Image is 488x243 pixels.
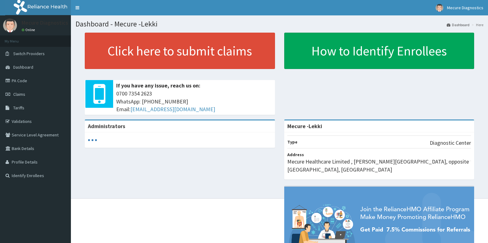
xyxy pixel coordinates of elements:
b: Administrators [88,123,125,130]
p: Diagnostic Center [430,139,471,147]
span: 0700 7354 2623 WhatsApp: [PHONE_NUMBER] Email: [116,90,272,113]
b: Type [287,139,297,145]
span: Mecure Diagnostics [447,5,483,10]
h1: Dashboard - Mecure -Lekki [76,20,483,28]
img: User Image [3,18,17,32]
a: Dashboard [447,22,470,27]
span: Switch Providers [13,51,45,56]
a: How to Identify Enrollees [284,33,474,69]
strong: Mecure -Lekki [287,123,322,130]
span: Tariffs [13,105,24,111]
p: Mecure Diagnostics [22,20,68,26]
img: User Image [436,4,443,12]
a: Click here to submit claims [85,33,275,69]
li: Here [470,22,483,27]
b: Address [287,152,304,157]
span: Claims [13,91,25,97]
b: If you have any issue, reach us on: [116,82,200,89]
a: [EMAIL_ADDRESS][DOMAIN_NAME] [130,106,215,113]
a: Online [22,28,36,32]
p: Mecure Healthcare Limited , [PERSON_NAME][GEOGRAPHIC_DATA], opposite [GEOGRAPHIC_DATA], [GEOGRAPH... [287,158,471,173]
svg: audio-loading [88,136,97,145]
span: Dashboard [13,64,33,70]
